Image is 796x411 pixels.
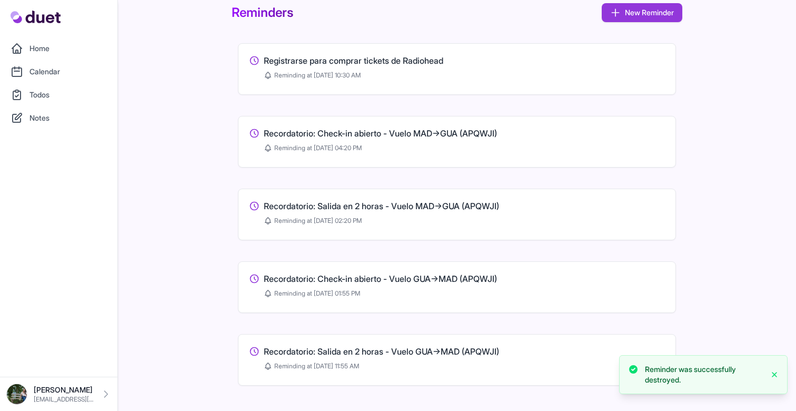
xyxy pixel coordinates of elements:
img: DSC08576_Original.jpeg [6,384,27,405]
h3: Recordatorio: Salida en 2 horas - Vuelo GUA→MAD (APQWJI) [264,345,499,358]
h3: Registrarse para comprar tickets de Radiohead [264,54,443,67]
a: [PERSON_NAME] [EMAIL_ADDRESS][DOMAIN_NAME] [6,384,111,405]
h1: Reminders [232,4,293,21]
h3: Recordatorio: Check-in abierto - Vuelo MAD→GUA (APQWJI) [264,127,497,140]
p: [EMAIL_ADDRESS][DOMAIN_NAME] [34,395,94,404]
a: Edit Recordatorio: Salida en 2 horas - Vuelo GUA→MAD (APQWJI) [249,345,665,375]
p: Reminder was successfully destroyed. [645,364,770,385]
h3: Recordatorio: Salida en 2 horas - Vuelo MAD→GUA (APQWJI) [264,200,499,212]
a: New Reminder [602,3,682,22]
span: Reminding at [DATE] 10:30 AM [274,71,361,80]
a: Todos [6,84,111,105]
p: [PERSON_NAME] [34,385,94,395]
a: Home [6,38,111,59]
a: Calendar [6,61,111,82]
a: Edit Recordatorio: Salida en 2 horas - Vuelo MAD→GUA (APQWJI) [249,200,665,229]
span: Reminding at [DATE] 02:20 PM [274,217,362,225]
span: Reminding at [DATE] 04:20 PM [274,144,362,152]
a: Edit Registrarse para comprar tickets de Radiohead [249,54,665,84]
span: Reminding at [DATE] 01:55 PM [274,289,360,298]
span: Reminding at [DATE] 11:55 AM [274,362,359,370]
a: Notes [6,107,111,129]
a: Edit Recordatorio: Check-in abierto - Vuelo MAD→GUA (APQWJI) [249,127,665,156]
a: Edit Recordatorio: Check-in abierto - Vuelo GUA→MAD (APQWJI) [249,272,665,302]
h3: Recordatorio: Check-in abierto - Vuelo GUA→MAD (APQWJI) [264,272,497,285]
